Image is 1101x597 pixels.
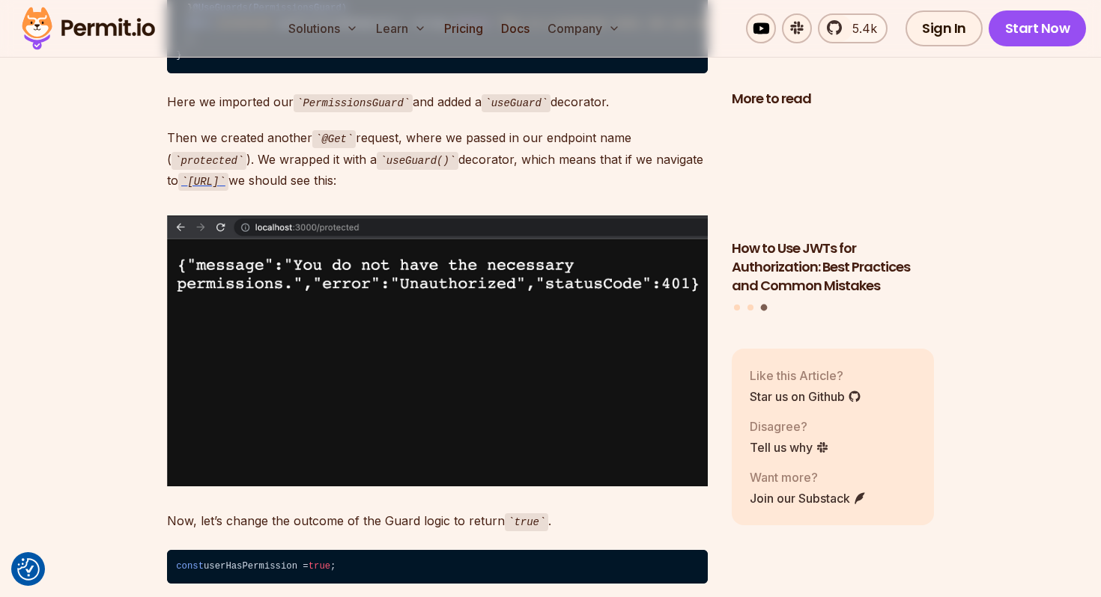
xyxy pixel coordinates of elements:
h2: More to read [732,90,934,108]
button: Go to slide 3 [760,304,767,311]
img: Revisit consent button [17,558,40,581]
p: Then we created another request, where we passed in our endpoint name ( ). We wrapped it with a d... [167,127,708,192]
h3: How to Use JWTs for Authorization: Best Practices and Common Mistakes [732,239,934,295]
a: 5.4k [818,13,888,43]
p: Disagree? [750,417,829,435]
p: Now, let’s change the outcome of the Guard logic to return . [167,510,708,532]
button: Consent Preferences [17,558,40,581]
a: Star us on Github [750,388,861,405]
li: 3 of 3 [732,117,934,296]
a: How to Use JWTs for Authorization: Best Practices and Common MistakesHow to Use JWTs for Authoriz... [732,117,934,296]
a: Docs [495,13,536,43]
code: userHasPermission = ; [167,550,708,584]
button: Go to slide 1 [734,304,740,310]
button: Go to slide 2 [747,304,753,310]
a: [URL] [178,173,228,188]
code: [URL] [178,173,228,191]
a: Join our Substack [750,489,867,507]
p: Want more? [750,468,867,486]
code: true [505,513,548,531]
span: const [176,561,204,572]
button: Company [542,13,626,43]
span: 5.4k [843,19,877,37]
code: useGuard() [377,152,458,170]
code: @Get [312,130,356,148]
button: Solutions [282,13,364,43]
a: Pricing [438,13,489,43]
div: Posts [732,117,934,313]
code: PermissionsGuard [294,94,413,112]
img: How to Use JWTs for Authorization: Best Practices and Common Mistakes [732,117,934,231]
p: Here we imported our and added a decorator. [167,91,708,113]
button: Learn [370,13,432,43]
img: Permit logo [15,3,162,54]
code: protected [172,152,246,170]
a: Sign In [906,10,983,46]
img: nest-3.png [167,215,708,486]
a: Start Now [989,10,1087,46]
a: Tell us why [750,438,829,456]
span: true [309,561,330,572]
code: useGuard [482,94,550,112]
p: Like this Article? [750,367,861,385]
